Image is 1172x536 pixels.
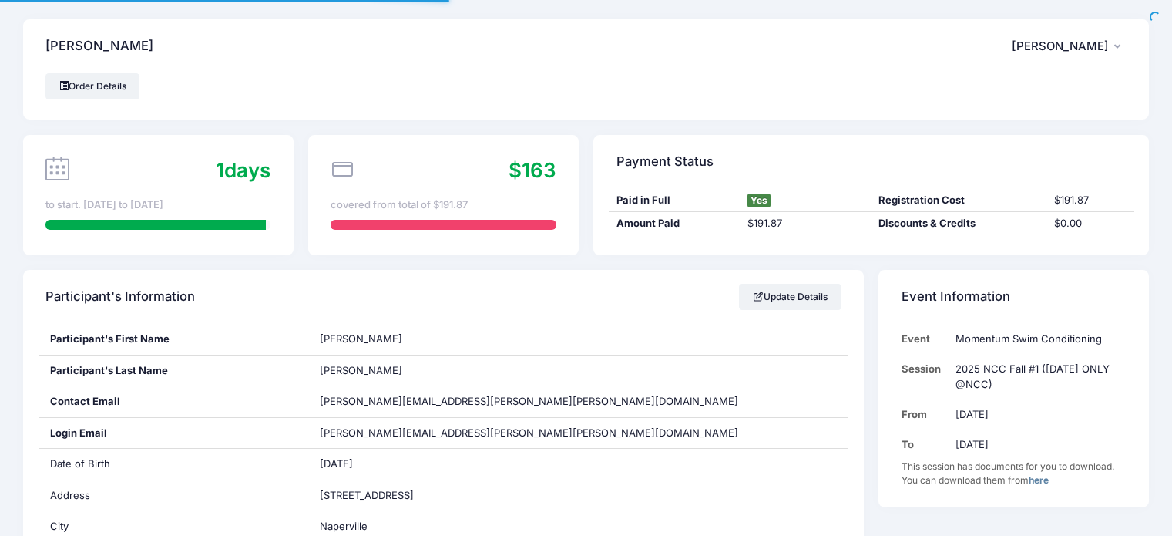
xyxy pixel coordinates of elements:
span: [STREET_ADDRESS] [320,489,414,501]
span: [DATE] [320,457,353,470]
div: Participant's Last Name [39,356,309,386]
a: Update Details [739,284,841,310]
h4: Payment Status [616,140,714,184]
div: This session has documents for you to download. You can download them from [902,460,1127,487]
div: days [216,155,270,185]
td: Momentum Swim Conditioning [948,324,1126,354]
div: Registration Cost [871,193,1046,208]
td: 2025 NCC Fall #1 ([DATE] ONLY @NCC) [948,354,1126,399]
span: Yes [747,194,771,207]
div: Address [39,480,309,511]
div: Login Email [39,418,309,449]
span: [PERSON_NAME][EMAIL_ADDRESS][PERSON_NAME][PERSON_NAME][DOMAIN_NAME] [320,426,738,441]
td: Session [902,354,949,399]
td: Event [902,324,949,354]
a: here [1029,474,1049,486]
td: To [902,430,949,460]
span: 1 [216,158,224,182]
span: [PERSON_NAME] [320,364,402,376]
div: covered from total of $191.87 [331,197,556,213]
span: [PERSON_NAME][EMAIL_ADDRESS][PERSON_NAME][PERSON_NAME][DOMAIN_NAME] [320,395,738,407]
td: [DATE] [948,430,1126,460]
div: $0.00 [1046,216,1134,231]
div: to start. [DATE] to [DATE] [45,197,270,213]
h4: [PERSON_NAME] [45,25,153,69]
div: Discounts & Credits [871,216,1046,231]
div: Paid in Full [609,193,740,208]
div: $191.87 [1046,193,1134,208]
td: [DATE] [948,399,1126,430]
div: Amount Paid [609,216,740,231]
a: Order Details [45,73,139,99]
button: [PERSON_NAME] [1012,29,1127,64]
div: Date of Birth [39,449,309,480]
h4: Event Information [902,275,1010,319]
span: $163 [509,158,556,182]
div: $191.87 [740,216,871,231]
span: [PERSON_NAME] [1012,39,1109,53]
td: From [902,399,949,430]
h4: Participant's Information [45,275,195,319]
div: Participant's First Name [39,324,309,355]
span: [PERSON_NAME] [320,332,402,345]
span: Naperville [320,520,368,532]
div: Contact Email [39,386,309,417]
